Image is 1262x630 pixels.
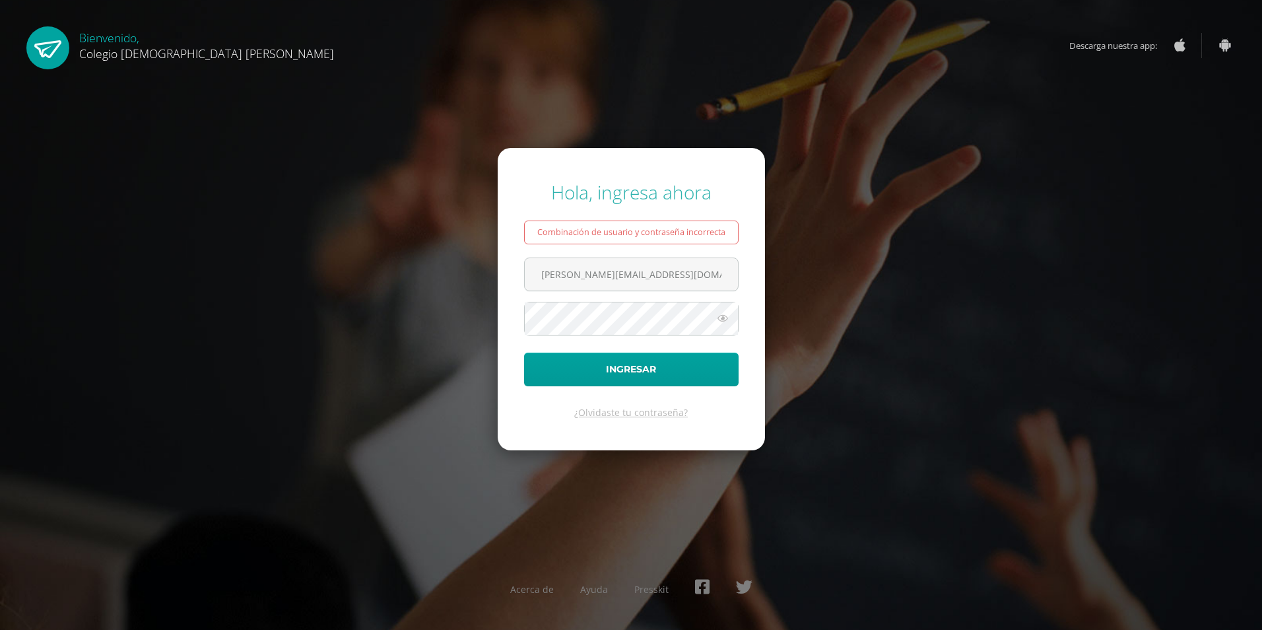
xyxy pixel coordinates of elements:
button: Ingresar [524,353,739,386]
input: Correo electrónico o usuario [525,258,738,291]
div: Bienvenido, [79,26,334,61]
div: Hola, ingresa ahora [524,180,739,205]
span: Colegio [DEMOGRAPHIC_DATA] [PERSON_NAME] [79,46,334,61]
a: Presskit [634,583,669,596]
a: Ayuda [580,583,608,596]
span: Descarga nuestra app: [1069,33,1170,58]
div: Combinación de usuario y contraseña incorrecta [524,221,739,244]
a: Acerca de [510,583,554,596]
a: ¿Olvidaste tu contraseña? [574,406,688,419]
